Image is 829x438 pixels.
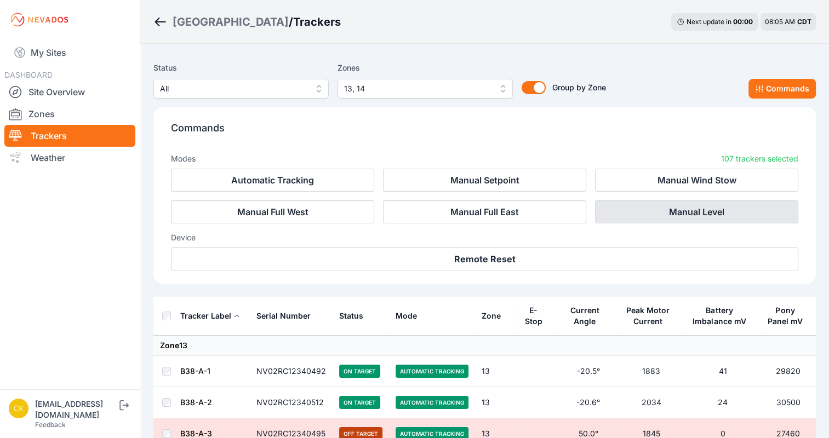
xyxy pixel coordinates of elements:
[180,429,212,438] a: B38-A-3
[4,147,135,169] a: Weather
[733,18,753,26] div: 00 : 00
[396,365,468,378] span: Automatic Tracking
[475,356,516,387] td: 13
[180,303,240,329] button: Tracker Label
[691,297,754,335] button: Battery Imbalance mV
[618,356,685,387] td: 1883
[35,420,66,429] a: Feedback
[153,79,329,99] button: All
[475,387,516,418] td: 13
[180,366,210,376] a: B38-A-1
[565,305,604,327] div: Current Angle
[250,387,333,418] td: NV02RC12340512
[171,247,798,270] button: Remote Reset
[482,310,501,321] div: Zone
[687,18,731,26] span: Next update in
[171,153,196,164] h3: Modes
[523,305,544,327] div: E-Stop
[171,200,374,223] button: Manual Full West
[482,303,510,329] button: Zone
[767,297,809,335] button: Pony Panel mV
[558,387,618,418] td: -20.6°
[171,120,798,145] p: Commands
[171,169,374,192] button: Automatic Tracking
[383,169,586,192] button: Manual Setpoint
[338,79,513,99] button: 13, 14
[396,310,417,321] div: Mode
[153,61,329,74] label: Status
[625,297,678,335] button: Peak Motor Current
[721,153,798,164] p: 107 trackers selected
[338,61,513,74] label: Zones
[339,303,372,329] button: Status
[565,297,611,335] button: Current Angle
[180,310,231,321] div: Tracker Label
[289,14,293,30] span: /
[4,70,53,79] span: DASHBOARD
[256,303,319,329] button: Serial Number
[173,14,289,30] a: [GEOGRAPHIC_DATA]
[396,303,426,329] button: Mode
[396,396,468,409] span: Automatic Tracking
[767,305,803,327] div: Pony Panel mV
[293,14,341,30] h3: Trackers
[339,310,363,321] div: Status
[153,336,816,356] td: Zone 13
[523,297,552,335] button: E-Stop
[35,399,117,420] div: [EMAIL_ADDRESS][DOMAIN_NAME]
[765,18,795,26] span: 08:05 AM
[256,310,311,321] div: Serial Number
[171,232,798,243] h3: Device
[685,387,761,418] td: 24
[595,200,798,223] button: Manual Level
[558,356,618,387] td: -20.5°
[4,39,135,66] a: My Sites
[339,365,380,378] span: On Target
[9,11,70,28] img: Nevados
[4,103,135,125] a: Zones
[180,397,212,407] a: B38-A-2
[9,399,28,418] img: ckent@prim.com
[344,82,491,95] span: 13, 14
[761,356,816,387] td: 29820
[797,18,811,26] span: CDT
[250,356,333,387] td: NV02RC12340492
[339,396,380,409] span: On Target
[160,82,307,95] span: All
[383,200,586,223] button: Manual Full East
[691,305,747,327] div: Battery Imbalance mV
[4,125,135,147] a: Trackers
[4,81,135,103] a: Site Overview
[153,8,341,36] nav: Breadcrumb
[625,305,672,327] div: Peak Motor Current
[552,83,606,92] span: Group by Zone
[761,387,816,418] td: 30500
[685,356,761,387] td: 41
[748,79,816,99] button: Commands
[595,169,798,192] button: Manual Wind Stow
[618,387,685,418] td: 2034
